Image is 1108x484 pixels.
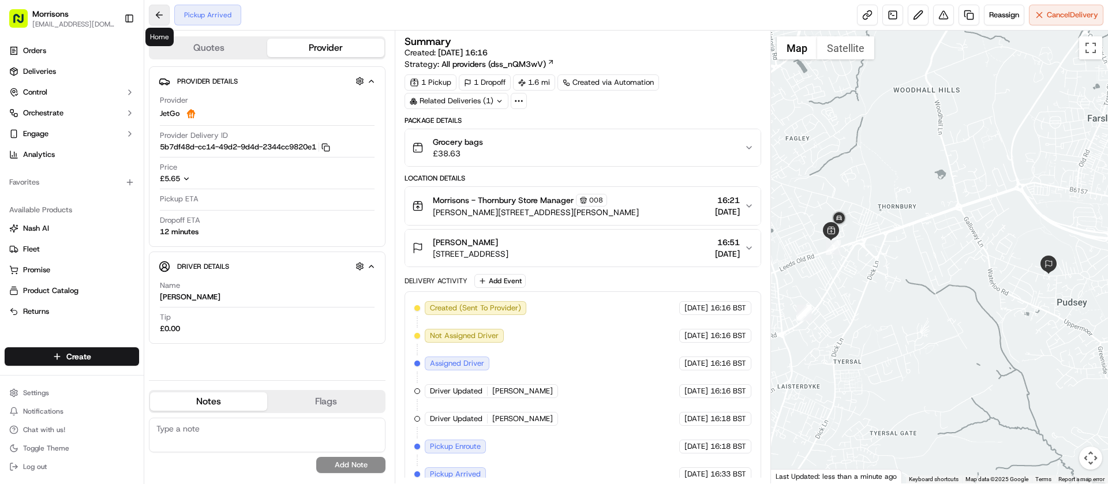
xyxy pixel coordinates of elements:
div: 7 [826,240,841,255]
button: Show street map [777,36,817,59]
span: [PERSON_NAME] [492,414,553,424]
button: Returns [5,302,139,321]
button: Provider [267,39,384,57]
span: 16:16 BST [710,331,746,341]
span: [PERSON_NAME] [492,386,553,396]
button: Start new chat [196,114,210,127]
span: Pickup Arrived [430,469,481,479]
div: 1 Pickup [405,74,456,91]
span: [DATE] [684,414,708,424]
a: Open this area in Google Maps (opens a new window) [774,468,812,483]
span: 16:16 BST [710,303,746,313]
span: Settings [23,388,49,397]
span: Engage [23,129,48,139]
button: Orchestrate [5,104,139,122]
div: Strategy: [405,58,555,70]
a: Fleet [9,244,134,254]
span: [DATE] [684,386,708,396]
div: £0.00 [160,324,180,334]
div: Start new chat [39,110,189,122]
img: Google [774,468,812,483]
span: £5.65 [160,174,180,183]
span: Price [160,162,177,172]
button: Add Event [474,274,526,288]
div: [PERSON_NAME] [160,292,220,302]
button: Morrisons [32,8,69,20]
button: Product Catalog [5,282,139,300]
p: Welcome 👋 [12,46,210,65]
span: Tip [160,312,171,322]
span: Analytics [23,149,55,160]
div: 1.6 mi [513,74,555,91]
a: Powered byPylon [81,195,140,204]
button: Create [5,347,139,366]
span: Nash AI [23,223,49,234]
span: 16:21 [715,194,740,206]
span: Driver Updated [430,386,482,396]
span: Promise [23,265,50,275]
span: Cancel Delivery [1047,10,1098,20]
a: Promise [9,265,134,275]
div: Last Updated: less than a minute ago [771,469,902,483]
button: Chat with us! [5,422,139,438]
a: Created via Automation [557,74,659,91]
div: Related Deliveries (1) [405,93,508,109]
span: 16:51 [715,237,740,248]
button: Engage [5,125,139,143]
div: Delivery Activity [405,276,467,286]
button: Notes [150,392,267,411]
button: Log out [5,459,139,475]
span: Map data ©2025 Google [965,476,1028,482]
button: Fleet [5,240,139,258]
span: Pylon [115,196,140,204]
button: Show satellite imagery [817,36,874,59]
input: Got a question? Start typing here... [30,74,208,87]
button: £5.65 [160,174,261,184]
div: Package Details [405,116,761,125]
div: 2 [796,305,811,320]
div: We're available if you need us! [39,122,146,131]
span: Assigned Driver [430,358,484,369]
button: Flags [267,392,384,411]
span: Orchestrate [23,108,63,118]
span: [PERSON_NAME][STREET_ADDRESS][PERSON_NAME] [433,207,639,218]
span: Reassign [989,10,1019,20]
span: [DATE] [684,303,708,313]
span: Grocery bags [433,136,483,148]
span: Returns [23,306,49,317]
button: Morrisons[EMAIL_ADDRESS][DOMAIN_NAME] [5,5,119,32]
div: Favorites [5,173,139,192]
span: Provider [160,95,188,106]
span: Created: [405,47,488,58]
button: CancelDelivery [1029,5,1103,25]
span: 16:18 BST [710,414,746,424]
span: 16:16 BST [710,358,746,369]
span: Pickup ETA [160,194,199,204]
span: Knowledge Base [23,167,88,179]
img: justeat_logo.png [184,107,198,121]
span: Deliveries [23,66,56,77]
button: Toggle fullscreen view [1079,36,1102,59]
span: [DATE] 16:16 [438,47,488,58]
button: 5b7df48d-cc14-49d2-9d4d-2344cc9820e1 [160,142,330,152]
span: Not Assigned Driver [430,331,499,341]
div: 📗 [12,168,21,178]
span: Name [160,280,180,291]
a: Nash AI [9,223,134,234]
button: Control [5,83,139,102]
span: Provider Details [177,77,238,86]
span: All providers (dss_nQM3wV) [441,58,546,70]
button: Quotes [150,39,267,57]
span: [STREET_ADDRESS] [433,248,508,260]
span: Driver Details [177,262,229,271]
div: 💻 [98,168,107,178]
h3: Summary [405,36,451,47]
span: [DATE] [715,248,740,260]
span: Notifications [23,407,63,416]
span: Orders [23,46,46,56]
span: Morrisons - Thornbury Store Manager [433,194,574,206]
button: [EMAIL_ADDRESS][DOMAIN_NAME] [32,20,115,29]
span: 16:33 BST [710,469,746,479]
span: JetGo [160,108,179,119]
